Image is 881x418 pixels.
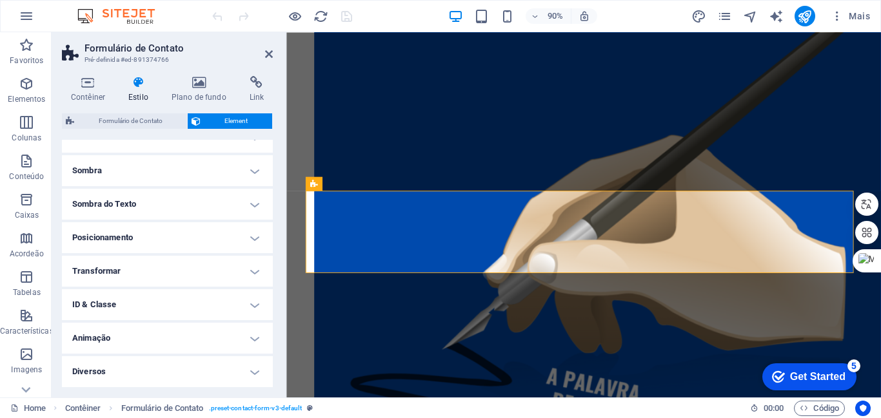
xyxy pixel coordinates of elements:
[10,401,46,416] a: Clique para cancelar a seleção. Clique duas vezes para abrir as Páginas
[38,14,94,26] div: Get Started
[800,401,839,416] span: Código
[764,401,784,416] span: 00 00
[78,113,183,129] span: Formulário de Contato
[826,6,875,26] button: Mais
[62,356,273,387] h4: Diversos
[579,10,590,22] i: Ao redimensionar, ajusta automaticamente o nível de zoom para caber no dispositivo escolhido.
[62,113,187,129] button: Formulário de Contato
[62,256,273,287] h4: Transformar
[545,8,566,24] h6: 90%
[62,76,119,103] h4: Contêiner
[313,8,328,24] button: reload
[797,9,812,24] i: Publicar
[307,404,313,412] i: Este elemento é uma predefinição personalizável
[8,94,45,104] p: Elementos
[12,133,41,143] p: Colunas
[11,365,42,375] p: Imagens
[831,10,870,23] span: Mais
[743,8,758,24] button: navigator
[241,76,273,103] h4: Link
[9,171,44,182] p: Conteúdo
[287,8,302,24] button: Clique aqui para sair do modo de visualização e continuar editando
[795,6,815,26] button: publish
[84,43,273,54] h2: Formulário de Contato
[769,9,784,24] i: AI Writer
[743,9,758,24] i: Navegador
[313,9,328,24] i: Recarregar página
[769,8,784,24] button: text_generator
[855,401,871,416] button: Usercentrics
[204,113,269,129] span: Element
[717,8,733,24] button: pages
[15,210,39,220] p: Caixas
[65,401,313,416] nav: breadcrumb
[209,401,302,416] span: . preset-contact-form-v3-default
[62,155,273,186] h4: Sombra
[717,9,732,24] i: Páginas (Ctrl+Alt+S)
[74,8,171,24] img: Editor Logo
[62,289,273,320] h4: ID & Classe
[62,323,273,354] h4: Animação
[10,6,104,33] div: Get Started 5 items remaining, 0% complete
[121,401,204,416] span: Clique para selecionar. Clique duas vezes para editar
[62,222,273,253] h4: Posicionamento
[691,8,707,24] button: design
[62,189,273,220] h4: Sombra do Texto
[188,113,273,129] button: Element
[691,9,706,24] i: Design (Ctrl+Alt+Y)
[750,401,784,416] h6: Tempo de sessão
[10,249,44,259] p: Acordeão
[10,55,43,66] p: Favoritos
[13,287,41,298] p: Tabelas
[84,54,247,66] h3: Pré-definida #ed-891374766
[65,401,101,416] span: Clique para selecionar. Clique duas vezes para editar
[163,76,241,103] h4: Plano de fundo
[119,76,163,103] h4: Estilo
[526,8,571,24] button: 90%
[95,3,108,15] div: 5
[773,403,775,413] span: :
[794,401,845,416] button: Código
